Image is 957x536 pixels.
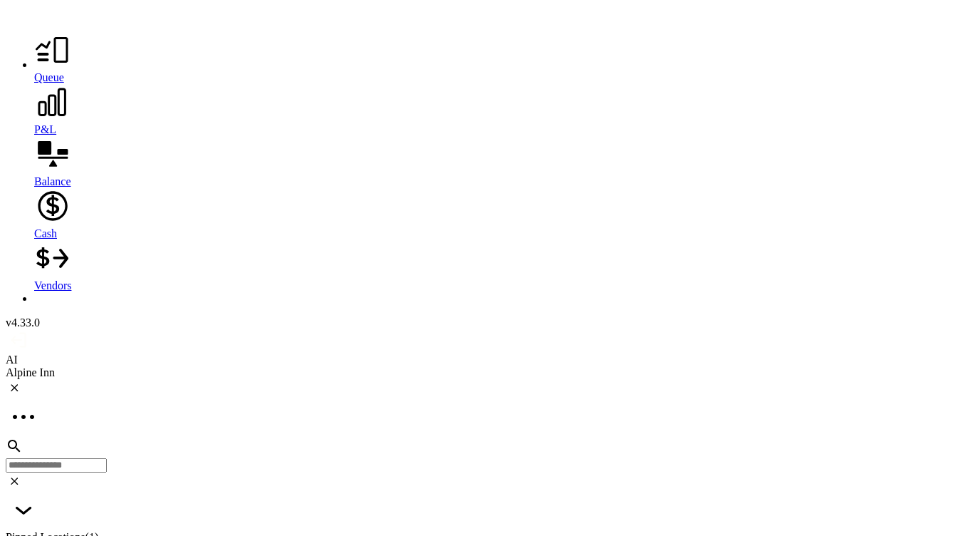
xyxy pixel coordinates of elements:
[34,240,951,292] a: Vendors
[34,188,951,240] a: Cash
[34,175,71,187] span: Balance
[6,316,951,329] div: v 4.33.0
[34,136,951,188] a: Balance
[6,366,951,379] div: Alpine Inn
[6,354,951,366] div: AI
[34,71,64,83] span: Queue
[34,84,951,136] a: P&L
[34,227,57,239] span: Cash
[34,32,951,84] a: Queue
[34,279,71,292] span: Vendors
[34,123,56,135] span: P&L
